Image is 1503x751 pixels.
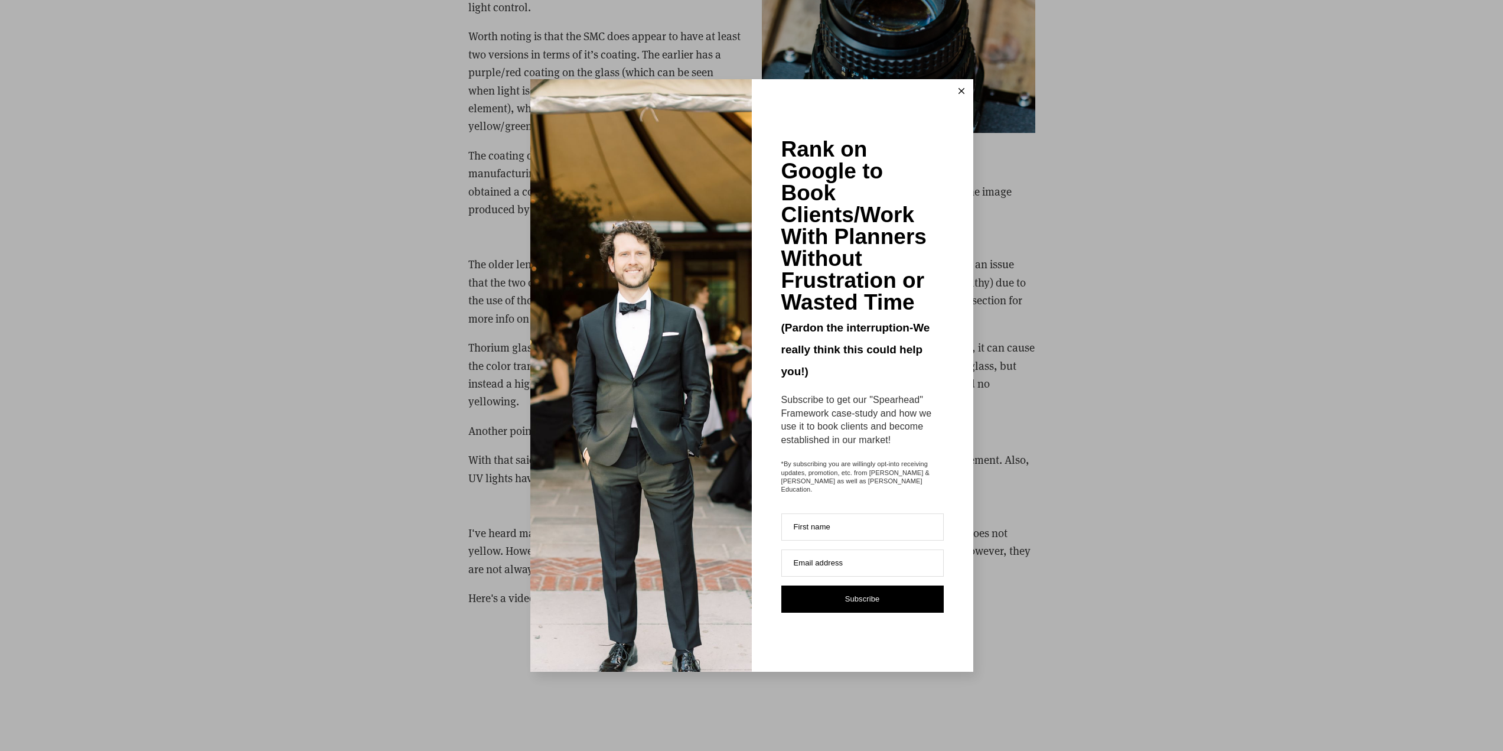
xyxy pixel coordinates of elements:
div: Subscribe to get our "Spearhead" Framework case-study and how we use it to book clients and becom... [781,394,944,447]
button: Subscribe [781,586,944,613]
span: Subscribe [845,594,880,603]
div: Rank on Google to Book Clients/Work With Planners Without Frustration or Wasted Time [781,138,944,313]
span: *By subscribing you are willingly opt-into receiving updates, promotion, etc. from [PERSON_NAME] ... [781,460,944,493]
span: (Pardon the interruption-We really think this could help you!) [781,321,930,378]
